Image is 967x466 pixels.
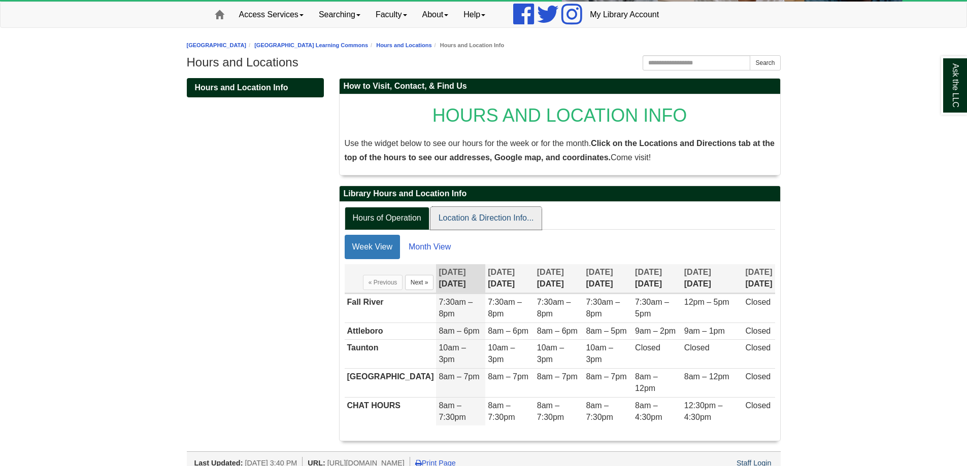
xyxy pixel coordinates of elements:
[635,327,676,335] span: 9am – 2pm
[363,275,403,290] button: « Previous
[436,264,485,293] th: [DATE]
[582,2,666,27] a: My Library Account
[750,55,780,70] button: Search
[345,369,437,398] td: [GEOGRAPHIC_DATA]
[684,327,725,335] span: 9am – 1pm
[345,139,775,162] strong: Click on the Locations and Directions tab at the top of the hours to see our addresses, Google ma...
[745,343,771,352] span: Closed
[537,343,564,364] span: 10am – 3pm
[456,2,493,27] a: Help
[439,268,465,276] span: [DATE]
[368,2,415,27] a: Faculty
[401,235,458,259] a: Month View
[488,298,522,318] span: 7:30am – 8pm
[187,78,324,97] a: Hours and Location Info
[488,327,528,335] span: 8am – 6pm
[635,401,662,421] span: 8am – 4:30pm
[537,268,564,276] span: [DATE]
[586,401,613,421] span: 8am – 7:30pm
[340,186,780,202] h2: Library Hours and Location Info
[345,294,437,322] td: Fall River
[345,235,400,259] a: Week View
[745,268,772,276] span: [DATE]
[195,83,288,92] span: Hours and Location Info
[432,105,687,126] span: HOURS AND LOCATION INFO
[311,2,368,27] a: Searching
[488,343,515,364] span: 10am – 3pm
[488,268,515,276] span: [DATE]
[635,268,662,276] span: [DATE]
[231,2,311,27] a: Access Services
[586,343,613,364] span: 10am – 3pm
[684,372,729,381] span: 8am – 12pm
[586,372,626,381] span: 8am – 7pm
[345,207,429,230] a: Hours of Operation
[376,42,431,48] a: Hours and Locations
[745,327,771,335] span: Closed
[187,78,324,97] div: Guide Pages
[439,401,465,421] span: 8am – 7:30pm
[684,401,723,421] span: 12:30pm – 4:30pm
[439,327,479,335] span: 8am – 6pm
[340,79,780,94] h2: How to Visit, Contact, & Find Us
[635,298,669,318] span: 7:30am – 5pm
[345,139,775,162] span: Use the widget below to see our hours for the week or for the month. Come visit!
[432,41,505,50] li: Hours and Location Info
[535,264,584,293] th: [DATE]
[537,401,564,421] span: 8am – 7:30pm
[187,55,781,69] h1: Hours and Locations
[405,275,434,290] button: Next »
[632,264,682,293] th: [DATE]
[586,327,626,335] span: 8am – 5pm
[345,322,437,340] td: Attleboro
[635,372,657,392] span: 8am – 12pm
[430,207,542,230] a: Location & Direction Info...
[187,41,781,50] nav: breadcrumb
[745,401,771,410] span: Closed
[345,340,437,369] td: Taunton
[745,298,771,306] span: Closed
[635,343,660,352] span: Closed
[488,372,528,381] span: 8am – 7pm
[745,372,771,381] span: Closed
[439,372,479,381] span: 8am – 7pm
[439,343,465,364] span: 10am – 3pm
[583,264,632,293] th: [DATE]
[537,372,578,381] span: 8am – 7pm
[415,2,456,27] a: About
[682,264,743,293] th: [DATE]
[586,268,613,276] span: [DATE]
[537,298,571,318] span: 7:30am – 8pm
[684,343,710,352] span: Closed
[439,298,473,318] span: 7:30am – 8pm
[488,401,515,421] span: 8am – 7:30pm
[586,298,620,318] span: 7:30am – 8pm
[684,268,711,276] span: [DATE]
[254,42,368,48] a: [GEOGRAPHIC_DATA] Learning Commons
[743,264,775,293] th: [DATE]
[537,327,578,335] span: 8am – 6pm
[187,42,247,48] a: [GEOGRAPHIC_DATA]
[345,397,437,425] td: CHAT HOURS
[485,264,535,293] th: [DATE]
[684,298,729,306] span: 12pm – 5pm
